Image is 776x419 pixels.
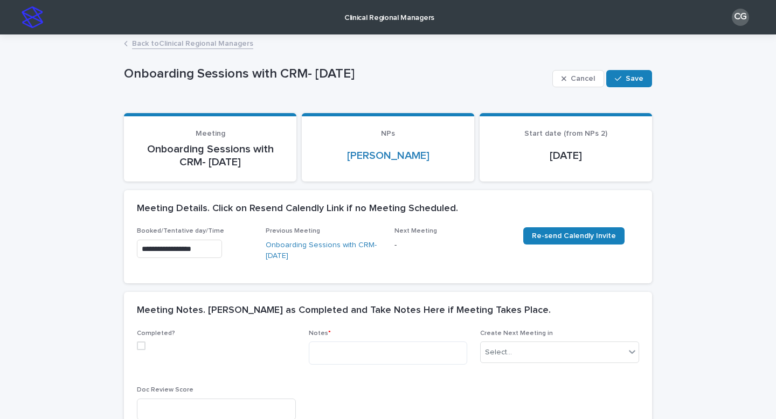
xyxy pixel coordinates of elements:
div: Select... [485,347,512,358]
span: Cancel [571,75,595,82]
span: Notes [309,330,331,337]
span: Meeting [196,130,225,137]
a: Re-send Calendly Invite [523,227,625,245]
span: Next Meeting [394,228,437,234]
a: Onboarding Sessions with CRM- [DATE] [266,240,382,262]
span: Booked/Tentative day/Time [137,228,224,234]
span: Completed? [137,330,175,337]
span: NPs [381,130,395,137]
h2: Meeting Details. Click on Resend Calendly Link if no Meeting Scheduled. [137,203,458,215]
span: Re-send Calendly Invite [532,232,616,240]
p: Onboarding Sessions with CRM- [DATE] [137,143,283,169]
img: stacker-logo-s-only.png [22,6,43,28]
span: Save [626,75,643,82]
span: Start date (from NPs 2) [524,130,607,137]
div: CG [732,9,749,26]
button: Save [606,70,652,87]
p: [DATE] [493,149,639,162]
a: Back toClinical Regional Managers [132,37,253,49]
span: Doc Review Score [137,387,193,393]
p: - [394,240,510,251]
h2: Meeting Notes. [PERSON_NAME] as Completed and Take Notes Here if Meeting Takes Place. [137,305,551,317]
button: Cancel [552,70,604,87]
p: Onboarding Sessions with CRM- [DATE] [124,66,548,82]
span: Previous Meeting [266,228,320,234]
a: [PERSON_NAME] [347,149,429,162]
span: Create Next Meeting in [480,330,553,337]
